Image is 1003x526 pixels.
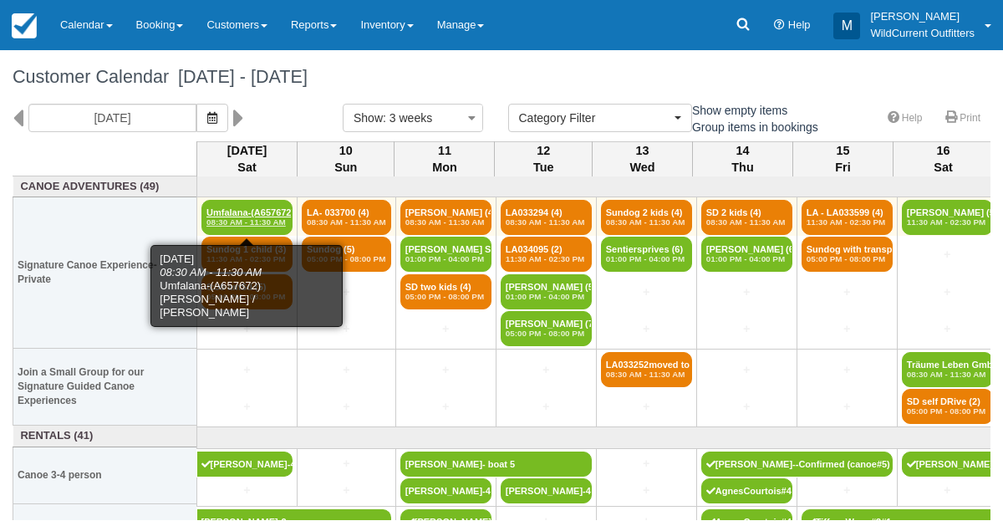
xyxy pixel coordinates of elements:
[894,141,994,176] th: 16 Sat
[383,111,432,125] span: : 3 weeks
[18,179,193,195] a: Canoe Adventures (49)
[902,389,993,424] a: SD self DRive (2)05:00 PM - 08:00 PM
[907,406,988,416] em: 05:00 PM - 08:00 PM
[807,254,888,264] em: 05:00 PM - 08:00 PM
[298,141,395,176] th: 10 Sun
[206,292,288,302] em: 05:00 PM - 08:00 PM
[706,217,787,227] em: 08:30 AM - 11:30 AM
[302,283,391,301] a: +
[13,447,197,503] th: Canoe 3-4 person
[902,352,993,387] a: Träume Leben GmbH - (2)08:30 AM - 11:30 AM
[907,217,988,227] em: 11:30 AM - 02:30 PM
[302,398,391,416] a: +
[201,320,293,338] a: +
[673,98,798,123] label: Show empty items
[501,478,592,503] a: [PERSON_NAME]-4
[833,13,860,39] div: M
[302,482,391,499] a: +
[519,110,670,126] span: Category Filter
[701,361,792,379] a: +
[701,237,792,272] a: [PERSON_NAME] (6)01:00 PM - 04:00 PM
[400,452,592,477] a: [PERSON_NAME]- boat 5
[169,66,308,87] span: [DATE] - [DATE]
[400,478,491,503] a: [PERSON_NAME]-4-
[673,115,829,140] label: Group items in bookings
[343,104,483,132] button: Show: 3 weeks
[601,455,692,472] a: +
[197,141,298,176] th: [DATE] Sat
[400,398,491,416] a: +
[302,455,391,472] a: +
[701,452,893,477] a: [PERSON_NAME]--Confirmed (canoe#5)
[354,111,383,125] span: Show
[793,141,894,176] th: 15 Fri
[807,217,888,227] em: 11:30 AM - 02:30 PM
[506,217,587,227] em: 08:30 AM - 11:30 AM
[495,141,593,176] th: 12 Tue
[501,361,592,379] a: +
[400,237,491,272] a: [PERSON_NAME] Soughikan (2)01:00 PM - 04:00 PM
[870,25,975,42] p: WildCurrent Outfitters
[701,320,792,338] a: +
[206,217,288,227] em: 08:30 AM - 11:30 AM
[201,274,293,309] a: 8:30 amSd (5)05:00 PM - 08:00 PM
[802,200,893,235] a: LA - LA033599 (4)11:30 AM - 02:30 PM
[302,361,391,379] a: +
[907,370,988,380] em: 08:30 AM - 11:30 AM
[935,106,990,130] a: Print
[601,352,692,387] a: LA033252moved to 14r (2)08:30 AM - 11:30 AM
[802,398,893,416] a: +
[12,13,37,38] img: checkfront-main-nav-mini-logo.png
[405,254,486,264] em: 01:00 PM - 04:00 PM
[701,200,792,235] a: SD 2 kids (4)08:30 AM - 11:30 AM
[501,237,592,272] a: LA034095 (2)11:30 AM - 02:30 PM
[307,254,386,264] em: 05:00 PM - 08:00 PM
[501,311,592,346] a: [PERSON_NAME] (7)05:00 PM - 08:00 PM
[201,398,293,416] a: +
[802,361,893,379] a: +
[606,254,687,264] em: 01:00 PM - 04:00 PM
[400,320,491,338] a: +
[501,274,592,309] a: [PERSON_NAME] (5)01:00 PM - 04:00 PM
[201,482,293,499] a: +
[802,482,893,499] a: +
[601,482,692,499] a: +
[506,254,587,264] em: 11:30 AM - 02:30 PM
[701,398,792,416] a: +
[400,274,491,309] a: SD two kids (4)05:00 PM - 08:00 PM
[506,329,587,339] em: 05:00 PM - 08:00 PM
[693,141,793,176] th: 14 Thu
[601,237,692,272] a: Sentiersprives (6)01:00 PM - 04:00 PM
[405,217,486,227] em: 08:30 AM - 11:30 AM
[870,8,975,25] p: [PERSON_NAME]
[501,200,592,235] a: LA033294 (4)08:30 AM - 11:30 AM
[302,200,391,235] a: LA- 033700 (4)08:30 AM - 11:30 AM
[774,20,785,31] i: Help
[706,254,787,264] em: 01:00 PM - 04:00 PM
[405,292,486,302] em: 05:00 PM - 08:00 PM
[673,104,801,115] span: Show empty items
[802,320,893,338] a: +
[902,320,993,338] a: +
[601,398,692,416] a: +
[606,217,687,227] em: 08:30 AM - 11:30 AM
[400,361,491,379] a: +
[701,478,792,503] a: AgnesCourtois#4#1)
[802,237,893,272] a: Sundog with transpor (4)05:00 PM - 08:00 PM
[506,292,587,302] em: 01:00 PM - 04:00 PM
[13,349,197,426] th: Join a Small Group for our Signature Guided Canoe Experiences
[673,120,832,132] span: Group items in bookings
[593,141,693,176] th: 13 Wed
[606,370,687,380] em: 08:30 AM - 11:30 AM
[307,217,386,227] em: 08:30 AM - 11:30 AM
[201,361,293,379] a: +
[601,283,692,301] a: +
[902,246,993,263] a: +
[400,200,491,235] a: [PERSON_NAME] (4)08:30 AM - 11:30 AM
[206,254,288,264] em: 11:30 AM - 02:30 PM
[902,482,993,499] a: +
[302,237,391,272] a: Sundog (5)05:00 PM - 08:00 PM
[601,320,692,338] a: +
[902,283,993,301] a: +
[13,67,990,87] h1: Customer Calendar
